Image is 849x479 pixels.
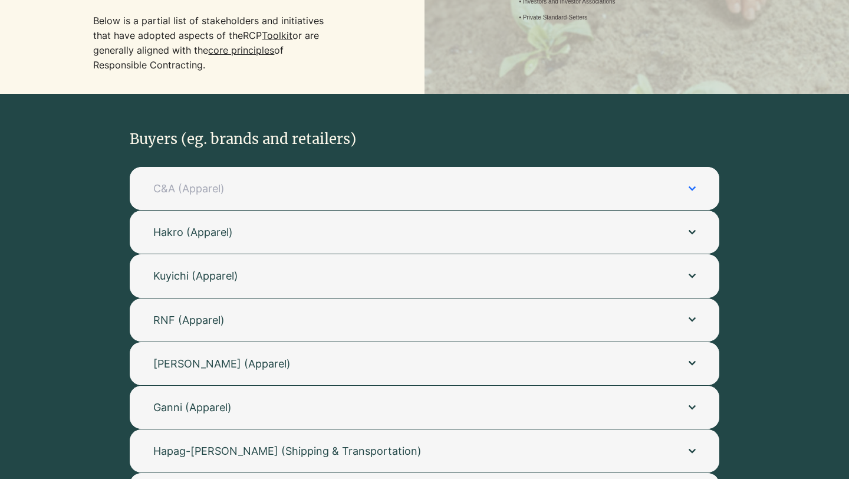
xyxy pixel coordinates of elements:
[153,356,665,371] span: [PERSON_NAME] (Apparel)
[130,254,719,297] button: Kuyichi (Apparel)
[153,268,665,283] span: Kuyichi (Apparel)
[93,14,331,73] p: Below is a partial list of stakeholders and initiatives that have adopted aspects of the or are g...
[130,386,719,429] button: Ganni (Apparel)
[130,129,488,149] h2: Buyers (eg. brands and retailers)
[153,444,665,458] span: Hapag-[PERSON_NAME] (Shipping & Transportation)
[519,14,587,22] a: • Private Standard-Setters
[130,211,719,254] button: Hakro (Apparel)
[130,342,719,385] button: [PERSON_NAME] (Apparel)
[153,181,665,196] span: C&A (Apparel)
[208,44,274,56] a: core principles
[153,313,665,327] span: RNF (Apparel)
[243,29,262,41] a: RCP
[262,29,292,41] a: Toolkit
[153,225,665,239] span: Hakro (Apparel)
[153,400,665,415] span: Ganni (Apparel)
[130,429,719,473] button: Hapag-[PERSON_NAME] (Shipping & Transportation)
[130,298,719,342] button: RNF (Apparel)
[130,167,719,210] button: C&A (Apparel)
